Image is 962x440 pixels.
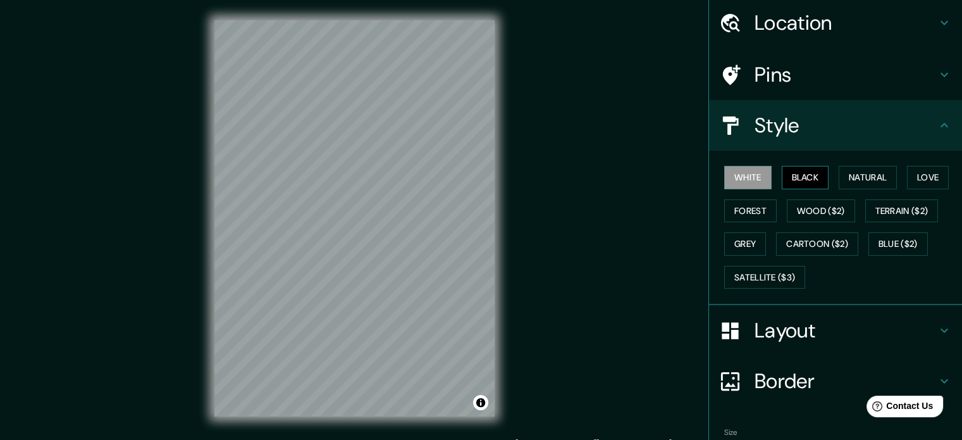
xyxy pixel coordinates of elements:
h4: Border [755,368,937,394]
div: Style [709,100,962,151]
button: Wood ($2) [787,199,855,223]
button: Cartoon ($2) [776,232,858,256]
button: Terrain ($2) [865,199,939,223]
button: White [724,166,772,189]
button: Toggle attribution [473,395,488,410]
canvas: Map [214,20,495,417]
button: Satellite ($3) [724,266,805,289]
h4: Style [755,113,937,138]
div: Border [709,356,962,406]
h4: Location [755,10,937,35]
button: Love [907,166,949,189]
button: Forest [724,199,777,223]
h4: Pins [755,62,937,87]
h4: Layout [755,318,937,343]
iframe: Help widget launcher [849,391,948,426]
div: Layout [709,305,962,356]
label: Size [724,427,737,438]
button: Grey [724,232,766,256]
button: Blue ($2) [868,232,928,256]
div: Pins [709,49,962,100]
button: Natural [839,166,897,189]
button: Black [782,166,829,189]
